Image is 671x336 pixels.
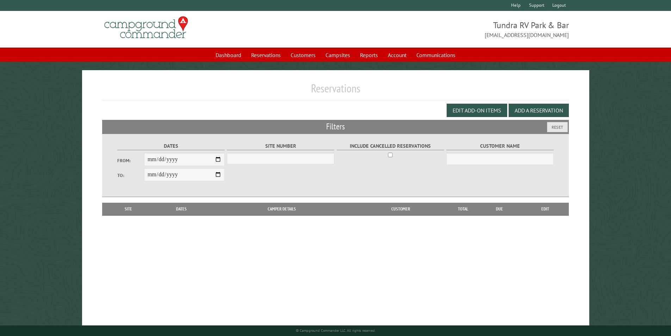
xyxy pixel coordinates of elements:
[151,203,212,215] th: Dates
[356,48,382,62] a: Reports
[102,81,569,101] h1: Reservations
[102,14,190,41] img: Campground Commander
[384,48,411,62] a: Account
[102,120,569,133] h2: Filters
[296,328,375,333] small: © Campground Commander LLC. All rights reserved.
[509,104,569,117] button: Add a Reservation
[412,48,460,62] a: Communications
[117,172,144,179] label: To:
[336,19,569,39] span: Tundra RV Park & Bar [EMAIL_ADDRESS][DOMAIN_NAME]
[477,203,522,215] th: Due
[447,104,507,117] button: Edit Add-on Items
[522,203,569,215] th: Edit
[352,203,449,215] th: Customer
[449,203,477,215] th: Total
[106,203,151,215] th: Site
[321,48,354,62] a: Campsites
[286,48,320,62] a: Customers
[446,142,554,150] label: Customer Name
[212,203,352,215] th: Camper Details
[117,142,225,150] label: Dates
[211,48,246,62] a: Dashboard
[117,157,144,164] label: From:
[227,142,334,150] label: Site Number
[247,48,285,62] a: Reservations
[337,142,444,150] label: Include Cancelled Reservations
[547,122,568,132] button: Reset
